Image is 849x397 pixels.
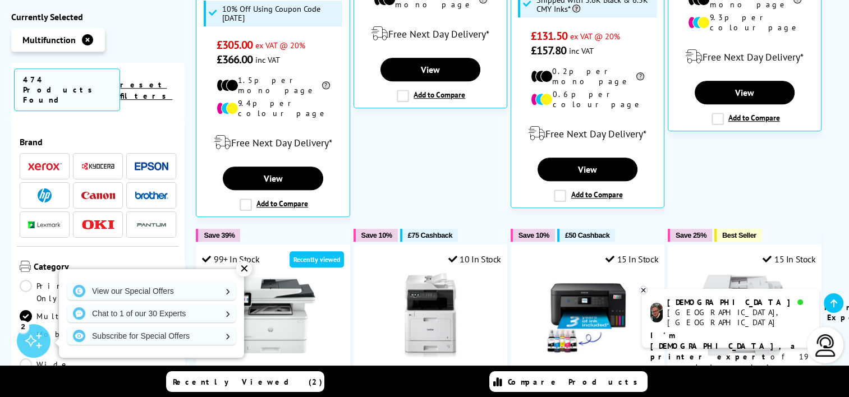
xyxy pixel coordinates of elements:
li: 0.2p per mono page [531,66,644,86]
div: 15 In Stock [605,253,658,265]
img: Epson [135,162,168,170]
span: Save 25% [676,231,706,239]
li: 0.6p per colour page [531,89,644,109]
span: Save 10% [361,231,392,239]
img: HP [38,188,52,202]
button: Save 10% [511,229,555,242]
button: Save 39% [196,229,240,242]
div: modal_delivery [202,127,343,158]
img: Lexmark [28,221,62,228]
li: 9.4p per colour page [217,98,330,118]
span: ex VAT @ 20% [570,31,620,41]
a: reset filters [120,80,172,101]
a: Epson [135,159,168,173]
a: View [223,167,323,190]
img: Pantum [135,218,168,232]
a: Lexmark [28,218,62,232]
a: Print Only [20,280,98,304]
a: Subscribe for Special Offers [67,327,236,345]
button: £50 Cashback [557,229,615,242]
a: Chat to 1 of our 30 Experts [67,304,236,322]
span: Recently Viewed (2) [173,377,323,387]
a: Brother [135,188,168,202]
label: Add to Compare [397,90,465,102]
img: Brother [135,191,168,199]
span: 10% Off Using Coupon Code [DATE] [222,4,339,22]
b: I'm [DEMOGRAPHIC_DATA], a printer expert [650,330,798,362]
a: Xerox [28,159,62,173]
img: Canon [81,192,115,199]
img: chris-livechat.png [650,303,663,322]
a: HP LaserJet Pro MFP 4102fdw [231,348,315,359]
span: Save 10% [518,231,549,239]
a: OKI [81,218,115,232]
a: Multifunction [20,310,142,322]
div: 10 In Stock [448,253,501,265]
div: ✕ [236,261,252,276]
span: inc VAT [569,45,594,56]
li: 1.5p per mono page [217,75,330,95]
label: Add to Compare [554,190,622,202]
span: £366.00 [217,52,253,67]
img: Xerox B305 [703,273,787,357]
img: Xerox [28,163,62,170]
a: View our Special Offers [67,282,236,300]
span: Save 39% [204,231,235,239]
a: HP [28,188,62,202]
div: 2 [17,320,29,333]
span: ex VAT @ 20% [255,40,305,50]
img: Kyocera [81,162,115,170]
label: Add to Compare [712,113,780,125]
button: £75 Cashback [400,229,458,242]
a: Brother MFC-L8690CDW [388,348,472,359]
span: Category [34,261,176,274]
span: Multifunction [22,34,76,45]
span: inc VAT [255,54,280,65]
img: Epson EcoTank ET-2851 [545,273,630,357]
div: [GEOGRAPHIC_DATA], [GEOGRAPHIC_DATA] [667,307,810,327]
span: £305.00 [217,38,253,52]
span: £157.80 [531,43,566,58]
div: modal_delivery [360,18,501,49]
img: OKI [81,220,115,229]
div: modal_delivery [674,41,815,72]
label: Add to Compare [240,198,308,211]
a: Compare Products [489,371,648,392]
a: View [695,81,795,104]
a: Epson EcoTank ET-2851 [545,348,630,359]
span: £75 Cashback [408,231,452,239]
span: Brand [20,136,176,147]
div: [DEMOGRAPHIC_DATA] [667,297,810,307]
span: 474 Products Found [14,68,120,111]
img: Category [20,261,31,272]
a: View [538,158,637,181]
img: Brother MFC-L8690CDW [388,273,472,357]
a: Canon [81,188,115,202]
div: modal_delivery [517,118,658,149]
a: View [380,58,480,81]
div: Currently Selected [11,11,185,22]
span: £50 Cashback [565,231,609,239]
a: Kyocera [81,159,115,173]
button: Save 10% [354,229,398,242]
div: 15 In Stock [763,253,815,265]
span: Compare Products [508,377,644,387]
a: Recently Viewed (2) [166,371,324,392]
img: user-headset-light.svg [814,334,837,357]
a: Wide Format [20,358,98,383]
button: Best Seller [714,229,762,242]
div: Recently viewed [290,251,344,267]
p: of 19 years! I can help you choose the right product [650,330,811,394]
li: 9.3p per colour page [688,12,801,33]
span: £131.50 [531,29,567,43]
img: HP LaserJet Pro MFP 4102fdw [231,273,315,357]
span: Best Seller [722,231,756,239]
button: Save 25% [668,229,712,242]
div: 99+ In Stock [202,253,259,265]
